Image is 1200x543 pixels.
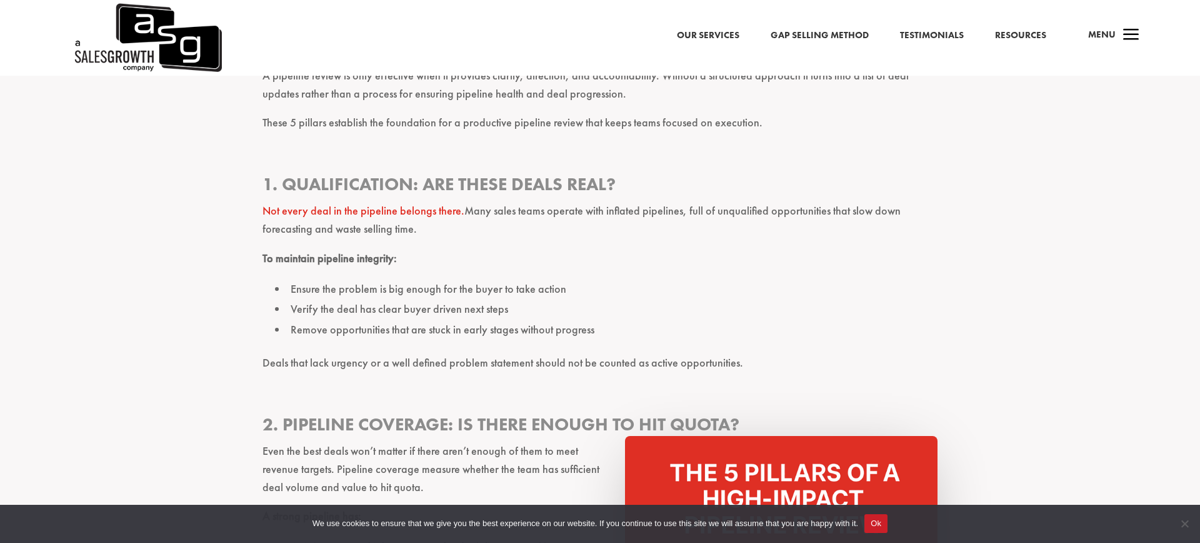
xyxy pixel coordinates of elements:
[275,299,937,319] li: Verify the deal has clear buyer driven next steps
[262,202,937,250] p: Many sales teams operate with inflated pipelines, full of unqualified opportunities that slow dow...
[312,517,858,530] span: We use cookies to ensure that we give you the best experience on our website. If you continue to ...
[275,320,937,340] li: Remove opportunities that are stuck in early stages without progress
[262,413,937,442] h3: 2. Pipeline Coverage: Is there enough to hit quota?
[900,28,964,44] a: Testimonials
[771,28,869,44] a: Gap Selling Method
[262,114,937,143] p: These 5 pillars establish the foundation for a productive pipeline review that keeps teams focuse...
[262,173,937,202] h3: 1. Qualification: Are these deals real?
[262,442,937,507] p: Even the best deals won’t matter if there aren’t enough of them to meet revenue targets. Pipeline...
[1178,517,1191,530] span: No
[262,251,397,265] strong: To maintain pipeline integrity:
[262,67,937,114] p: A pipeline review is only effective when it provides clarity, direction, and accountability. With...
[864,514,887,533] button: Ok
[275,279,937,299] li: Ensure the problem is big enough for the buyer to take action
[1119,23,1144,48] span: a
[995,28,1046,44] a: Resources
[1088,28,1116,41] span: Menu
[677,28,739,44] a: Our Services
[262,203,464,218] a: Not every deal in the pipeline belongs there.
[262,354,937,383] p: Deals that lack urgency or a well defined problem statement should not be counted as active oppor...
